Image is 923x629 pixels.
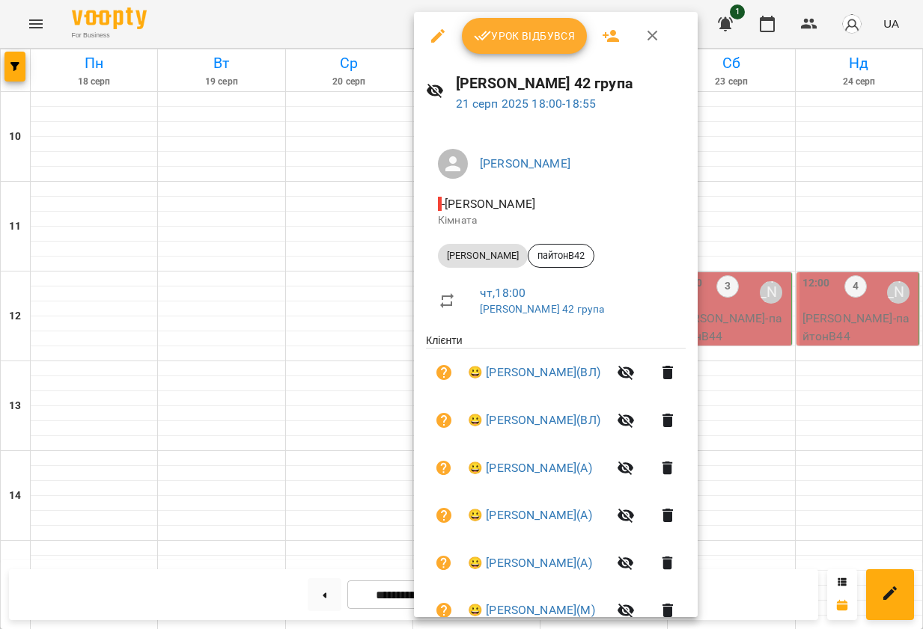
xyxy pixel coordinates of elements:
[528,244,594,268] div: пайтонВ42
[456,96,597,111] a: 21 серп 2025 18:00-18:55
[438,197,538,211] span: - [PERSON_NAME]
[438,249,528,263] span: [PERSON_NAME]
[528,249,594,263] span: пайтонВ42
[426,402,462,438] button: Візит ще не сплачено. Додати оплату?
[468,411,600,429] a: 😀 ⁨[PERSON_NAME]⁩(ВЛ)
[468,363,600,381] a: 😀 [PERSON_NAME](ВЛ)
[426,497,462,533] button: Візит ще не сплачено. Додати оплату?
[462,18,588,54] button: Урок відбувся
[426,592,462,628] button: Візит ще не сплачено. Додати оплату?
[480,303,604,315] a: [PERSON_NAME] 42 група
[426,450,462,486] button: Візит ще не сплачено. Додати оплату?
[468,601,595,619] a: 😀 [PERSON_NAME](М)
[426,545,462,581] button: Візит ще не сплачено. Додати оплату?
[474,27,576,45] span: Урок відбувся
[438,213,674,228] p: Кімната
[480,156,570,171] a: [PERSON_NAME]
[426,355,462,390] button: Візит ще не сплачено. Додати оплату?
[456,72,686,95] h6: [PERSON_NAME] 42 група
[480,286,526,300] a: чт , 18:00
[468,554,592,572] a: 😀 [PERSON_NAME](А)
[468,506,592,524] a: 😀 [PERSON_NAME](А)
[468,459,592,477] a: 😀 [PERSON_NAME](А)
